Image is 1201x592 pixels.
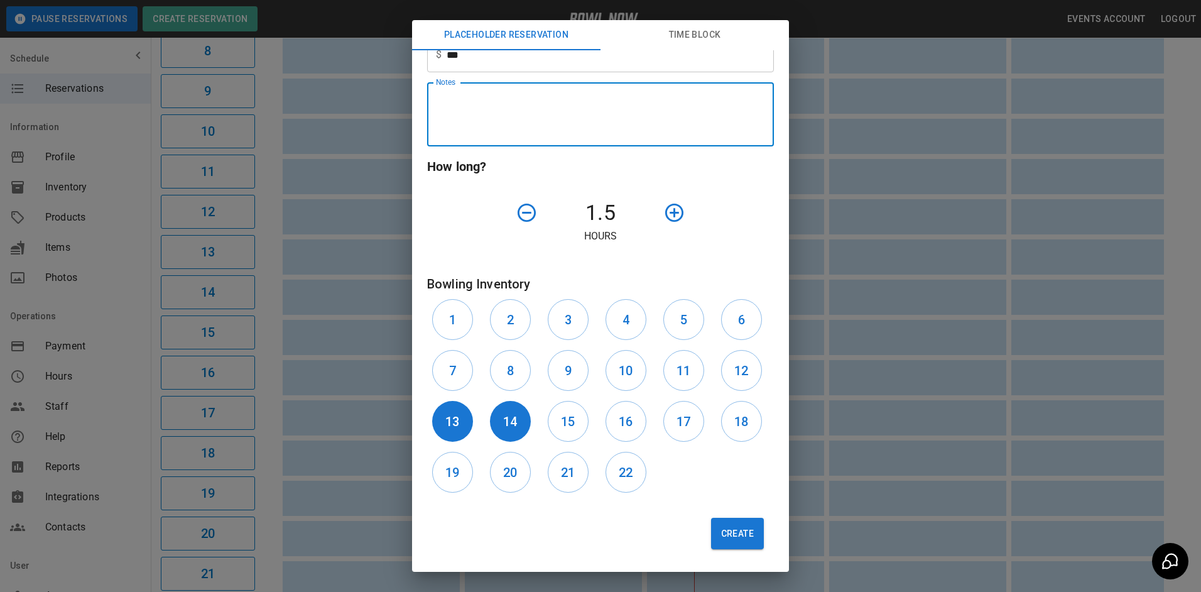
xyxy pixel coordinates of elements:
h6: 16 [619,412,633,432]
button: 10 [606,350,646,391]
button: 8 [490,350,531,391]
button: 3 [548,299,589,340]
h6: 21 [561,463,575,483]
button: 4 [606,299,646,340]
h6: 3 [565,310,572,330]
button: Time Block [600,20,789,50]
h6: 22 [619,463,633,483]
button: 21 [548,452,589,493]
button: 20 [490,452,531,493]
h6: 19 [445,463,459,483]
button: 19 [432,452,473,493]
button: 16 [606,401,646,442]
button: 14 [490,401,531,442]
h4: 1.5 [543,200,658,226]
button: 13 [432,401,473,442]
h6: 17 [677,412,690,432]
button: Placeholder Reservation [412,20,600,50]
button: 1 [432,299,473,340]
h6: 12 [734,361,748,381]
h6: 5 [680,310,687,330]
h6: 6 [738,310,745,330]
button: 6 [721,299,762,340]
h6: 10 [619,361,633,381]
button: 2 [490,299,531,340]
h6: 20 [503,463,517,483]
h6: 13 [445,412,459,432]
p: $ [436,47,442,62]
h6: How long? [427,156,774,177]
h6: 7 [449,361,456,381]
h6: 1 [449,310,456,330]
button: 18 [721,401,762,442]
button: 9 [548,350,589,391]
h6: Bowling Inventory [427,274,774,294]
button: 5 [663,299,704,340]
h6: 9 [565,361,572,381]
h6: 15 [561,412,575,432]
h6: 8 [507,361,514,381]
button: 15 [548,401,589,442]
button: 12 [721,350,762,391]
button: 22 [606,452,646,493]
button: 17 [663,401,704,442]
h6: 11 [677,361,690,381]
h6: 2 [507,310,514,330]
p: Hours [427,229,774,244]
button: 7 [432,350,473,391]
h6: 18 [734,412,748,432]
button: Create [711,518,764,549]
h6: 14 [503,412,517,432]
h6: 4 [622,310,629,330]
button: 11 [663,350,704,391]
